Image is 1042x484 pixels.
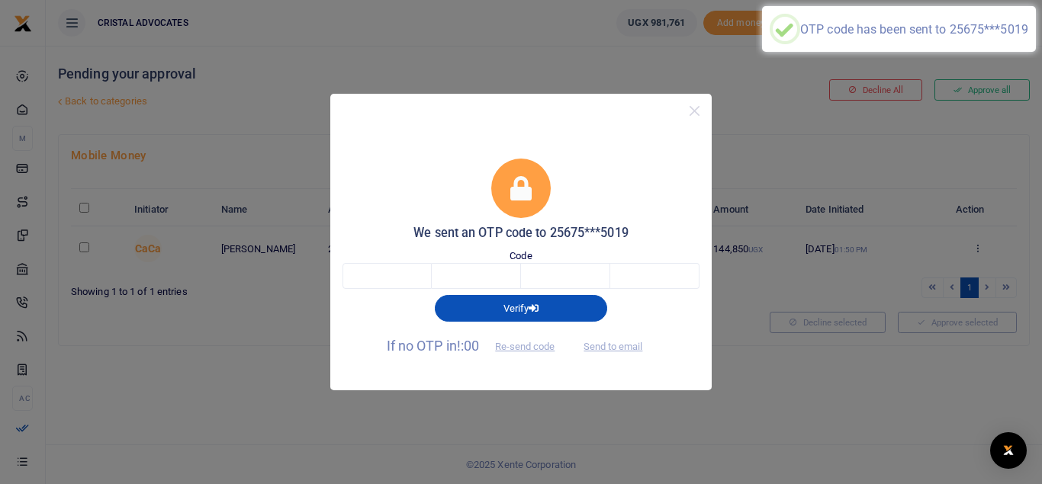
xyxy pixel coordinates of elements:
h5: We sent an OTP code to 25675***5019 [343,226,699,241]
span: !:00 [457,338,479,354]
div: OTP code has been sent to 25675***5019 [800,22,1028,37]
span: If no OTP in [387,338,568,354]
div: Open Intercom Messenger [990,432,1027,469]
button: Verify [435,295,607,321]
button: Close [683,100,706,122]
label: Code [510,248,532,264]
